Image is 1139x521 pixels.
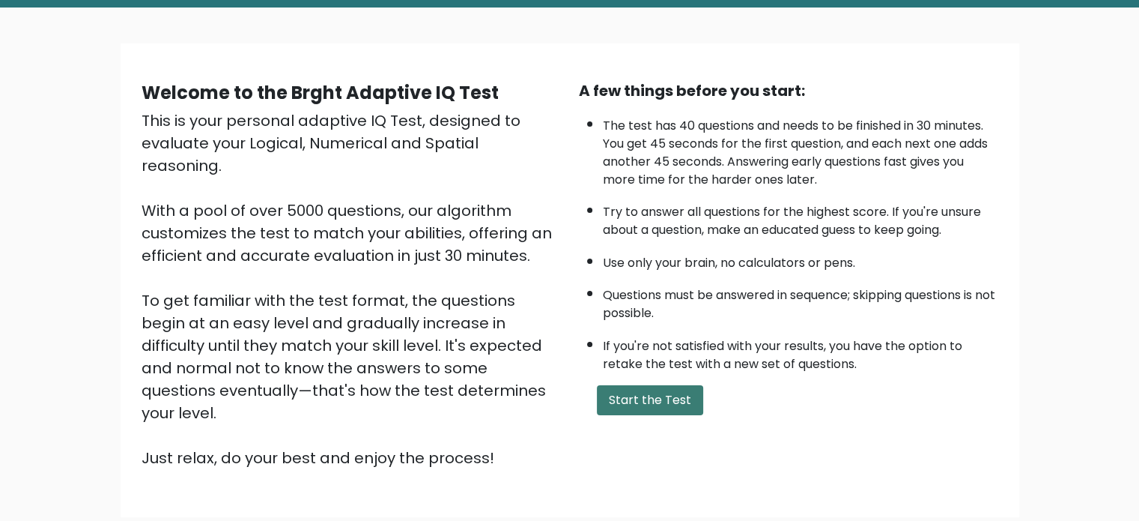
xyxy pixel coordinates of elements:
[579,79,998,102] div: A few things before you start:
[603,196,998,239] li: Try to answer all questions for the highest score. If you're unsure about a question, make an edu...
[142,80,499,105] b: Welcome to the Brght Adaptive IQ Test
[603,247,998,272] li: Use only your brain, no calculators or pens.
[597,385,703,415] button: Start the Test
[603,330,998,373] li: If you're not satisfied with your results, you have the option to retake the test with a new set ...
[603,109,998,189] li: The test has 40 questions and needs to be finished in 30 minutes. You get 45 seconds for the firs...
[142,109,561,469] div: This is your personal adaptive IQ Test, designed to evaluate your Logical, Numerical and Spatial ...
[603,279,998,322] li: Questions must be answered in sequence; skipping questions is not possible.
